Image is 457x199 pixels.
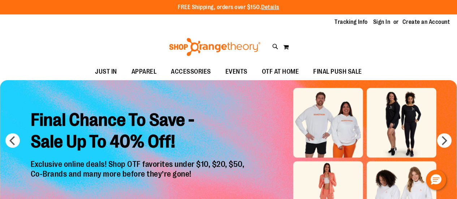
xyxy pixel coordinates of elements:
span: JUST IN [95,64,117,80]
a: JUST IN [88,64,124,80]
a: OTF AT HOME [255,64,306,80]
button: next [437,133,452,148]
span: ACCESSORIES [171,64,211,80]
a: Sign In [373,18,391,26]
img: Shop Orangetheory [168,38,262,56]
span: FINAL PUSH SALE [313,64,362,80]
a: EVENTS [218,64,255,80]
a: FINAL PUSH SALE [306,64,369,80]
button: prev [5,133,20,148]
h2: Final Chance To Save - Sale Up To 40% Off! [25,104,252,160]
a: ACCESSORIES [164,64,218,80]
p: FREE Shipping, orders over $150. [178,3,279,12]
a: APPAREL [124,64,164,80]
p: Exclusive online deals! Shop OTF favorites under $10, $20, $50, Co-Brands and many more before th... [25,160,252,195]
a: Create an Account [402,18,450,26]
button: Hello, have a question? Let’s chat. [426,170,446,190]
a: Details [261,4,279,10]
span: OTF AT HOME [262,64,299,80]
a: Tracking Info [335,18,368,26]
span: APPAREL [132,64,157,80]
span: EVENTS [225,64,247,80]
